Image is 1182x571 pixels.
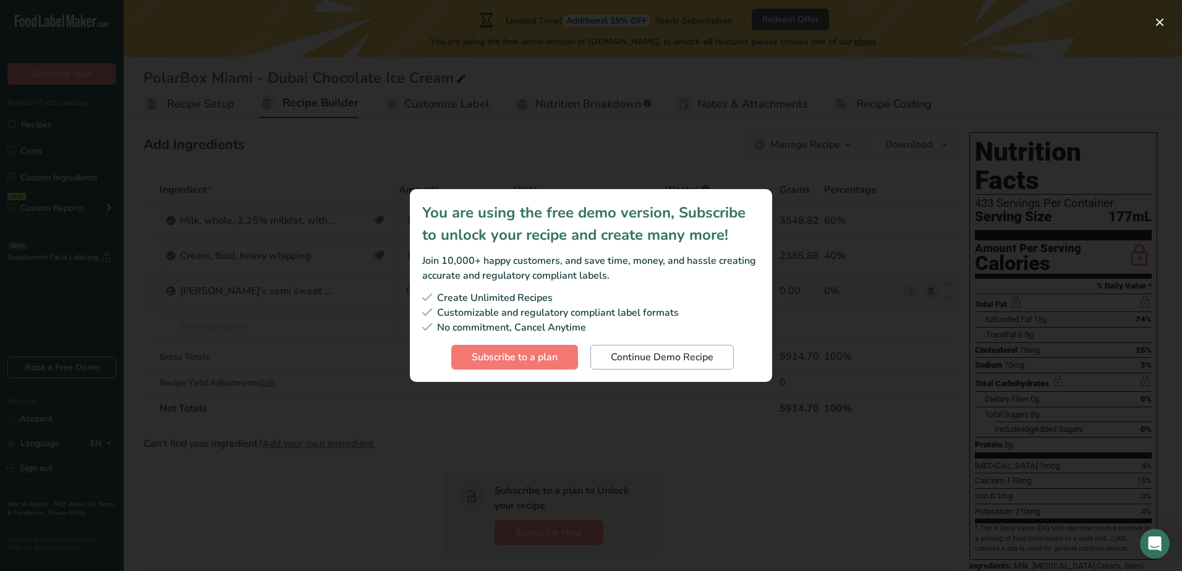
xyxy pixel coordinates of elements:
[422,290,760,305] div: Create Unlimited Recipes
[422,305,760,320] div: Customizable and regulatory compliant label formats
[422,201,760,246] div: You are using the free demo version, Subscribe to unlock your recipe and create many more!
[422,320,760,335] div: No commitment, Cancel Anytime
[472,350,558,365] span: Subscribe to a plan
[1140,529,1170,559] div: Open Intercom Messenger
[451,345,578,370] button: Subscribe to a plan
[590,345,734,370] button: Continue Demo Recipe
[422,253,760,283] div: Join 10,000+ happy customers, and save time, money, and hassle creating accurate and regulatory c...
[611,350,713,365] span: Continue Demo Recipe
